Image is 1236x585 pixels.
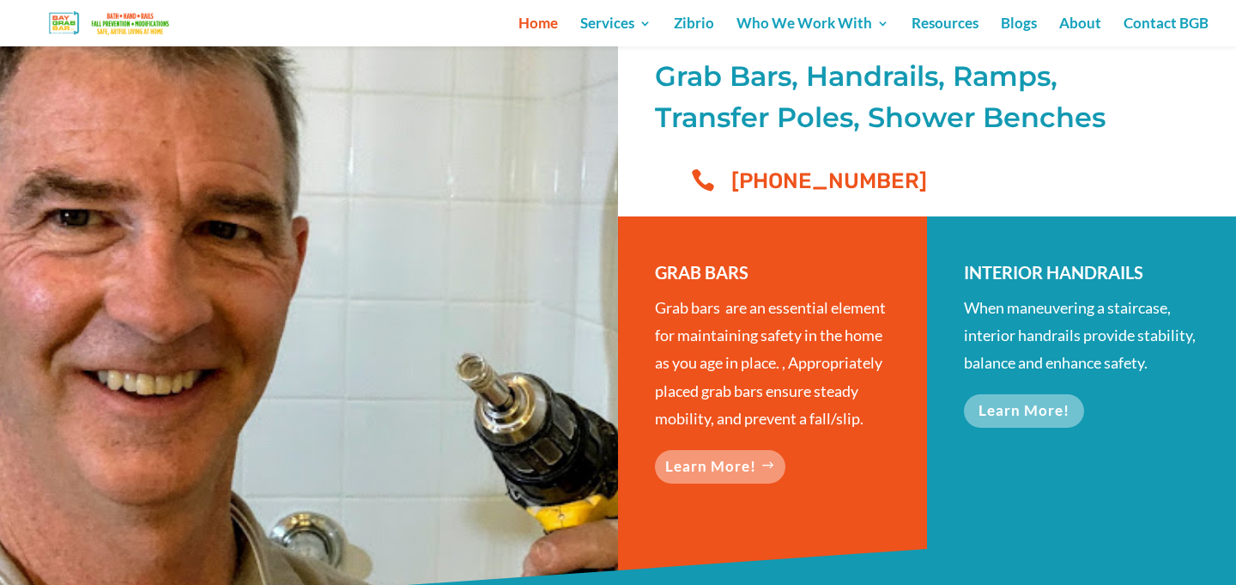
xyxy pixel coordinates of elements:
a: Zibrio [674,17,714,46]
h3: INTERIOR HANDRAILS [964,259,1199,294]
a: Resources [912,17,978,46]
span: [PHONE_NUMBER] [731,168,927,193]
a: Contact BGB [1124,17,1209,46]
a: Blogs [1001,17,1037,46]
img: Bay Grab Bar [29,8,192,38]
a: About [1059,17,1101,46]
h3: GRAB BARS [655,259,890,294]
span:  [691,168,715,192]
a: Who We Work With [736,17,889,46]
a: Home [518,17,558,46]
span: When maneuvering a staircase, interior handrails provide stability, balance and enhance safety. [964,298,1196,373]
span: Grab bars are an essential element for maintaining safety in the home as you age in place. , Appr... [655,298,886,429]
p: Grab Bars, Handrails, Ramps, Transfer Poles, Shower Benches [655,56,1170,138]
a: Learn More! [964,394,1084,428]
a: Learn More! [655,450,785,484]
a: Services [580,17,651,46]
